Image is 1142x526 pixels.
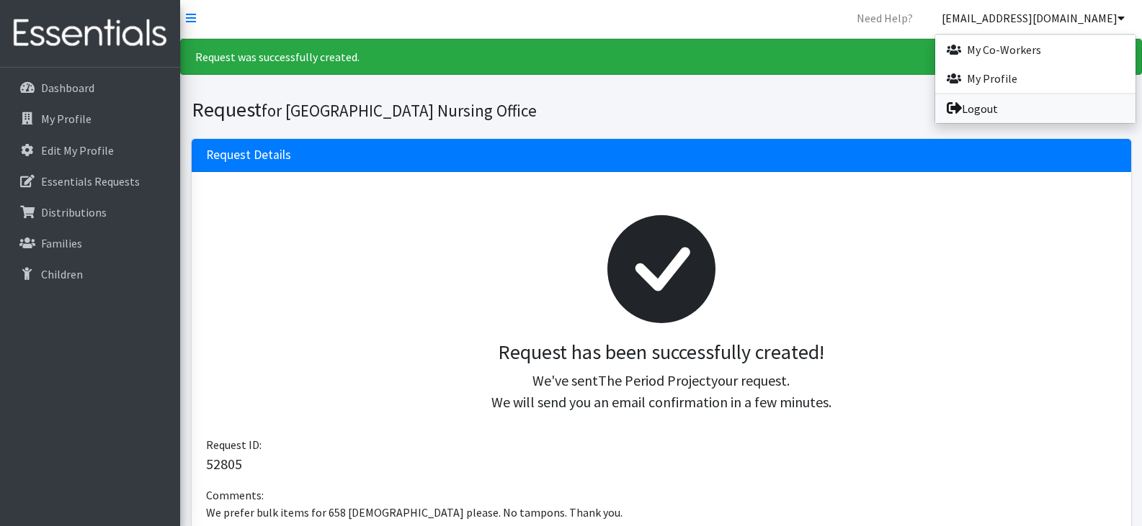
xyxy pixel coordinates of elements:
[218,370,1105,413] p: We've sent your request. We will send you an email confirmation in a few minutes.
[6,9,174,58] img: HumanEssentials
[6,104,174,133] a: My Profile
[6,73,174,102] a: Dashboard
[930,4,1136,32] a: [EMAIL_ADDRESS][DOMAIN_NAME]
[6,136,174,165] a: Edit My Profile
[845,4,924,32] a: Need Help?
[935,64,1136,93] a: My Profile
[192,97,656,122] h1: Request
[41,112,92,126] p: My Profile
[41,236,82,250] p: Families
[598,371,711,389] span: The Period Project
[206,488,264,502] span: Comments:
[41,143,114,158] p: Edit My Profile
[41,174,140,189] p: Essentials Requests
[6,260,174,289] a: Children
[6,229,174,258] a: Families
[206,148,291,163] h3: Request Details
[935,94,1136,123] a: Logout
[41,205,107,219] p: Distributions
[41,81,94,95] p: Dashboard
[180,39,1142,75] div: Request was successfully created.
[206,453,1117,475] p: 52805
[935,35,1136,64] a: My Co-Workers
[206,437,262,452] span: Request ID:
[206,504,1117,521] p: We prefer bulk items for 658 [DEMOGRAPHIC_DATA] please. No tampons. Thank you.
[218,340,1105,365] h3: Request has been successfully created!
[262,100,537,121] small: for [GEOGRAPHIC_DATA] Nursing Office
[41,267,83,281] p: Children
[6,167,174,196] a: Essentials Requests
[6,198,174,227] a: Distributions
